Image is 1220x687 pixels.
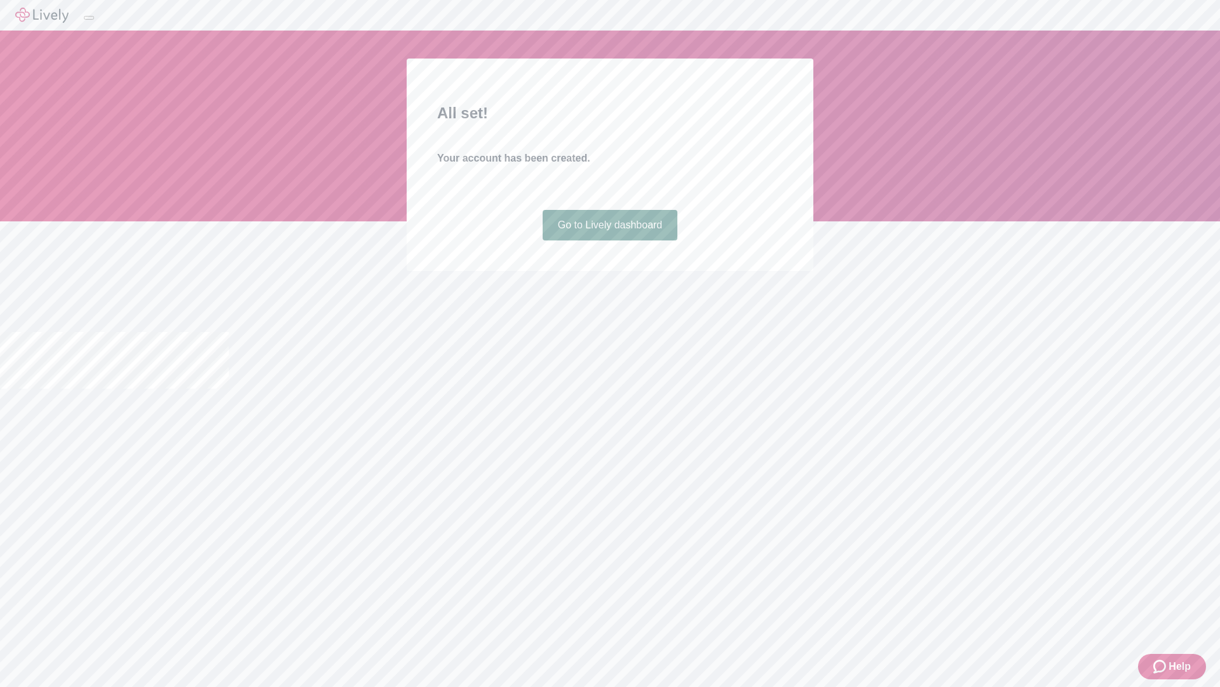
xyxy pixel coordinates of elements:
[84,16,94,20] button: Log out
[1169,659,1191,674] span: Help
[543,210,678,240] a: Go to Lively dashboard
[437,102,783,125] h2: All set!
[437,151,783,166] h4: Your account has been created.
[1138,654,1206,679] button: Zendesk support iconHelp
[1153,659,1169,674] svg: Zendesk support icon
[15,8,69,23] img: Lively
